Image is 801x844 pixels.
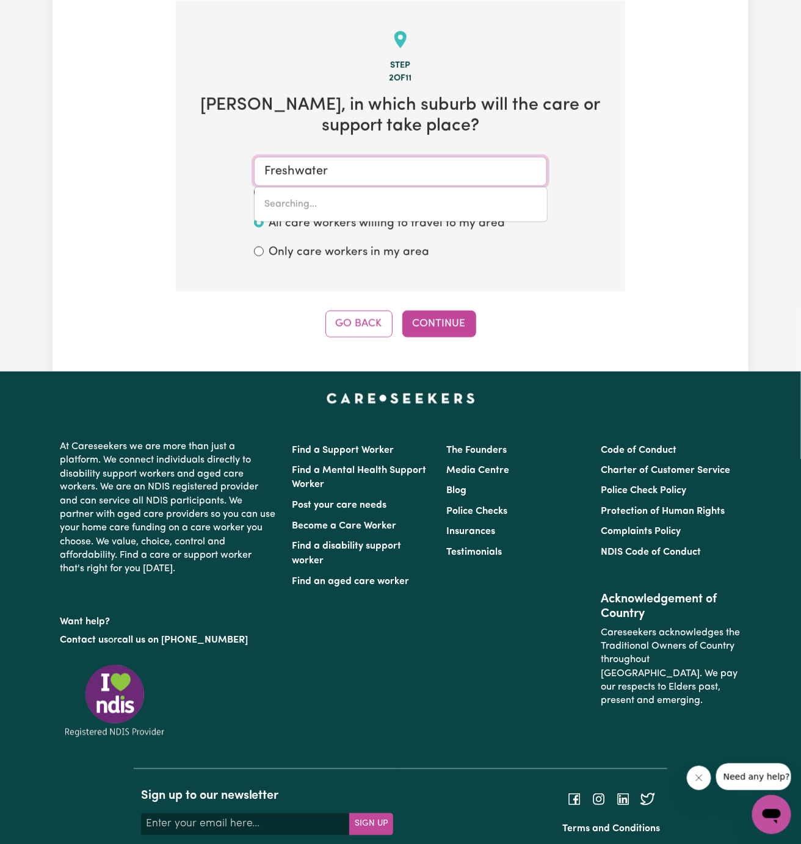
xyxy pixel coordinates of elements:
[325,311,393,337] button: Go Back
[60,636,108,646] a: Contact us
[601,486,687,496] a: Police Check Policy
[592,794,606,804] a: Follow Careseekers on Instagram
[601,622,741,713] p: Careseekers acknowledges the Traditional Owners of Country throughout [GEOGRAPHIC_DATA]. We pay o...
[292,501,386,511] a: Post your care needs
[292,577,409,587] a: Find an aged care worker
[446,445,507,455] a: The Founders
[601,466,731,475] a: Charter of Customer Service
[254,187,548,222] div: menu-options
[141,789,393,804] h2: Sign up to our newsletter
[616,794,631,804] a: Follow Careseekers on LinkedIn
[269,244,429,262] label: Only care workers in my area
[60,435,277,582] p: At Careseekers we are more than just a platform. We connect individuals directly to disability su...
[292,466,426,490] a: Find a Mental Health Support Worker
[601,593,741,622] h2: Acknowledgement of Country
[640,794,655,804] a: Follow Careseekers on Twitter
[292,542,401,566] a: Find a disability support worker
[601,507,725,517] a: Protection of Human Rights
[446,507,507,517] a: Police Checks
[687,766,711,790] iframe: Close message
[60,663,170,739] img: Registered NDIS provider
[60,629,277,652] p: or
[292,522,396,532] a: Become a Care Worker
[327,394,475,403] a: Careseekers home page
[117,636,248,646] a: call us on [PHONE_NUMBER]
[269,215,505,233] label: All care workers willing to travel to my area
[446,527,495,537] a: Insurances
[349,813,393,835] button: Subscribe
[402,311,476,337] button: Continue
[601,445,677,455] a: Code of Conduct
[292,445,394,455] a: Find a Support Worker
[195,72,606,85] div: 2 of 11
[716,763,791,790] iframe: Message from company
[141,813,350,835] input: Enter your email here...
[446,486,466,496] a: Blog
[562,824,660,834] a: Terms and Conditions
[446,548,502,558] a: Testimonials
[601,548,701,558] a: NDIS Code of Conduct
[254,157,547,186] input: Enter a suburb or postcode
[752,795,791,834] iframe: Button to launch messaging window
[601,527,681,537] a: Complaints Policy
[195,59,606,73] div: Step
[60,611,277,629] p: Want help?
[446,466,509,475] a: Media Centre
[195,95,606,137] h2: [PERSON_NAME] , in which suburb will the care or support take place?
[567,794,582,804] a: Follow Careseekers on Facebook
